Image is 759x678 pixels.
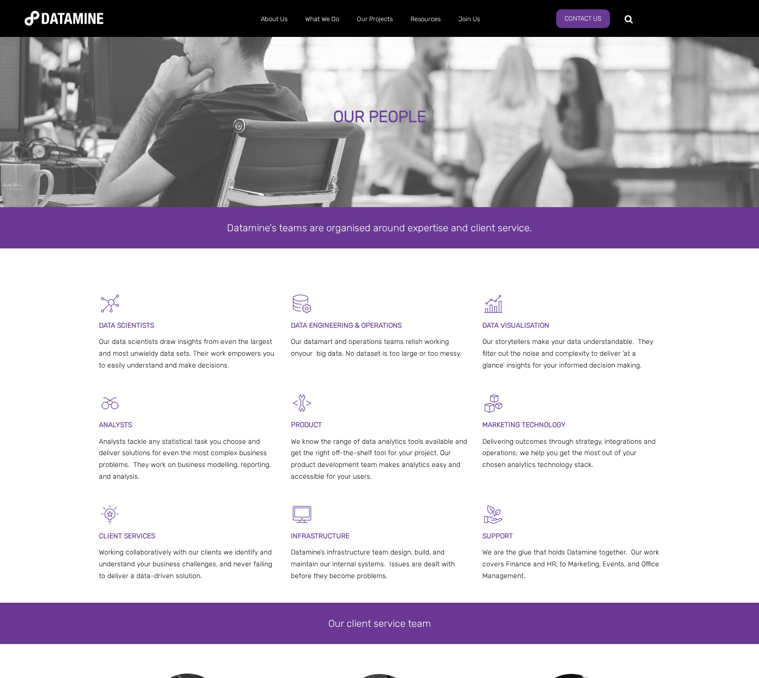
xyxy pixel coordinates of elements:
[296,6,348,32] a: What We Do
[99,321,154,330] span: DATA SCIENTISTS
[291,503,313,525] img: IT
[482,503,505,525] img: Mentor
[482,392,505,414] img: Digital Activation
[291,336,469,360] p: Our datamart and operations teams relish working onyour big data. No dataset is too large or too ...
[482,293,505,315] img: Graph 5
[556,9,610,28] a: Contact Us
[89,108,670,126] div: OUR PEOPLE
[482,336,660,371] p: Our storytellers make your data understandable. They filter out the noise and complexity to deliv...
[252,6,296,32] a: About Us
[291,321,402,330] span: DATA ENGINEERING & OPERATIONS
[99,436,277,483] p: Analysts tackle any statistical task you choose and deliver solutions for even the most complex b...
[99,336,277,371] p: Our data scientists draw insights from even the largest and most unwieldy data sets. Their work e...
[99,547,277,582] p: Working collaboratively with our clients we identify and understand your business challenges, and...
[482,321,549,330] span: DATA VISUALISATION
[449,6,489,32] a: Join Us
[99,392,121,414] img: Analysts
[291,421,322,429] span: PRODUCT
[482,421,566,429] span: MARKETING TECHNOLOGY
[99,293,121,315] img: Graph - Network
[99,503,121,525] img: Client Services
[291,547,469,582] p: Datamine’s infrastructure team design, build, and maintain our internal systems. Issues are dealt...
[402,6,449,32] a: Resources
[291,532,349,540] span: INFRASTRUCTURE
[109,532,155,540] span: ENT SERVICES
[482,436,660,471] p: Delivering outcomes through strategy, integrations and operations; we help you get the most out o...
[291,436,469,483] p: We know the range of data analytics tools available and get the right off-the-shelf tool for your...
[482,547,660,582] p: We are the glue that holds Datamine together. Our work covers Finance and HR, to Marketing, Event...
[99,532,109,540] span: CLI
[328,617,431,629] span: Our client service team
[482,532,513,540] span: SUPPORT
[291,293,313,315] img: Datamart
[25,11,103,26] img: Datamine
[227,222,532,234] span: Datamine's teams are organised around expertise and client service.
[99,421,132,429] span: ANALYSTS
[348,6,402,32] a: Our Projects
[291,392,313,414] img: Development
